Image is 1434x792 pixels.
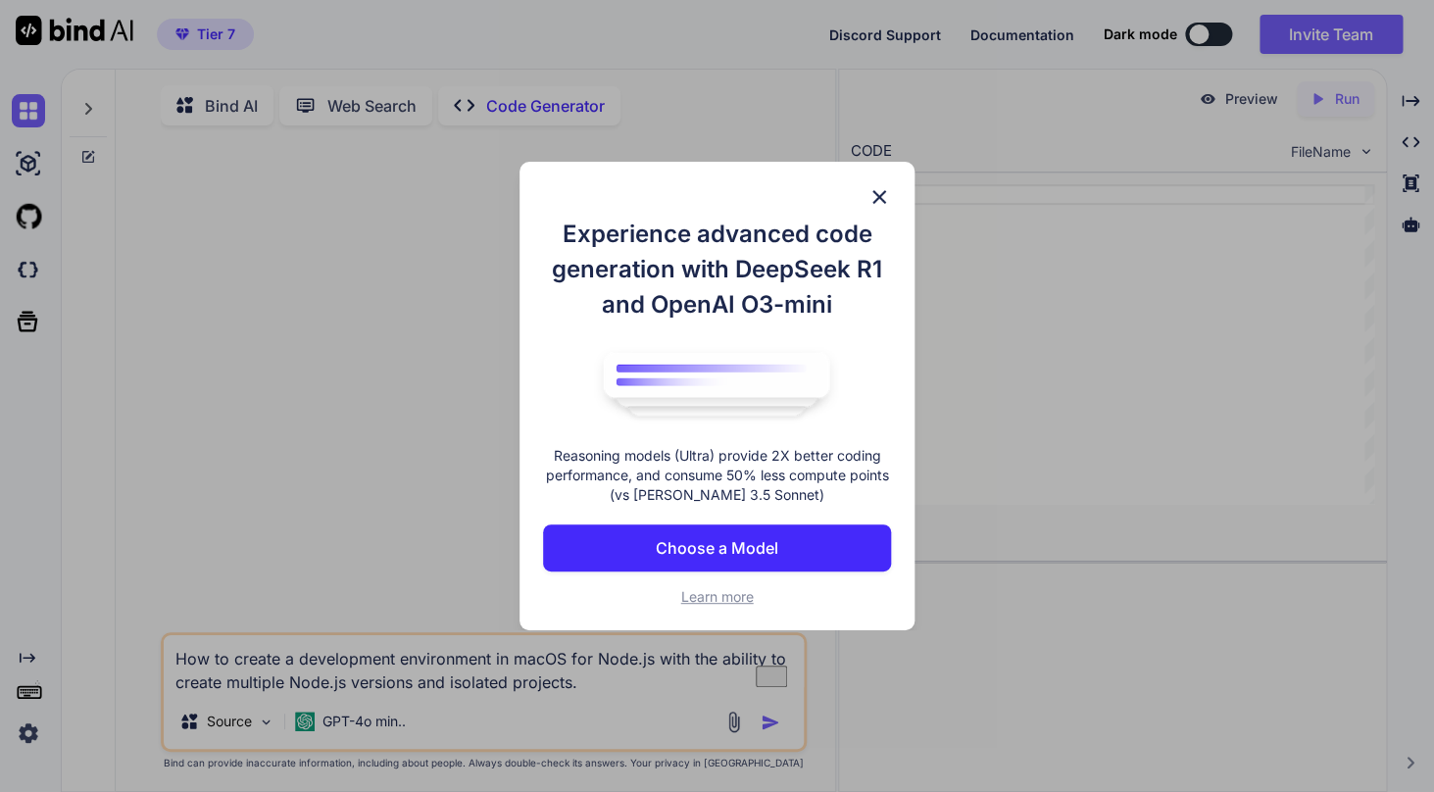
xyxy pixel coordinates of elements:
h1: Experience advanced code generation with DeepSeek R1 and OpenAI O3-mini [543,217,890,322]
p: Reasoning models (Ultra) provide 2X better coding performance, and consume 50% less compute point... [543,446,890,505]
img: bind logo [589,342,844,426]
span: Learn more [680,588,753,605]
p: Choose a Model [656,536,778,560]
button: Choose a Model [543,524,890,571]
img: close [867,185,891,209]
